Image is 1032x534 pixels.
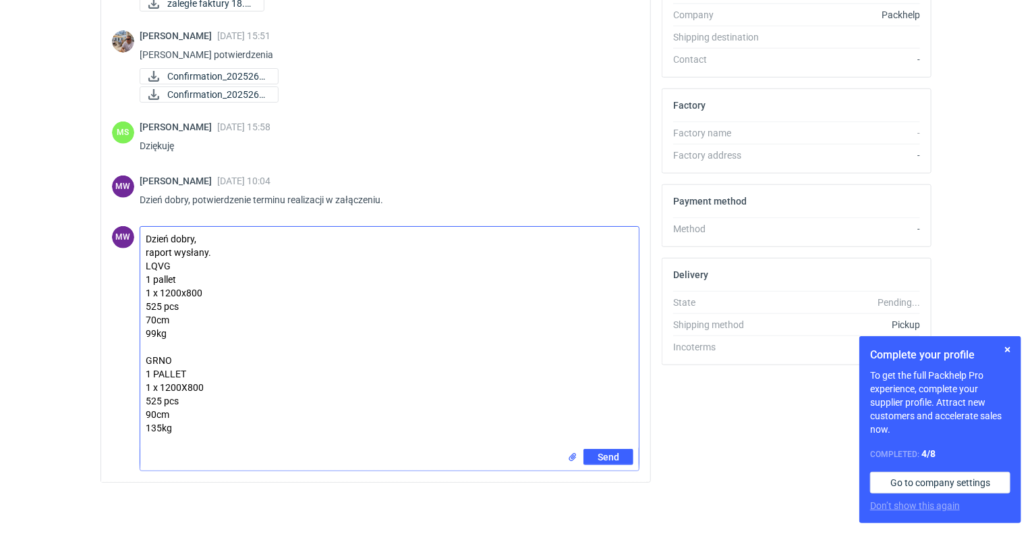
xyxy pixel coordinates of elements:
[112,122,134,144] div: Magdalena Szumiło
[140,227,639,449] textarea: Dzień dobry, raport wysłany. LQVG 1 pallet 1 x 1200x800 525 pcs 70cm 99kg GRNO 1 PALLET 1 x 1200X...
[673,8,772,22] div: Company
[673,30,772,44] div: Shipping destination
[772,149,920,162] div: -
[112,176,134,198] figcaption: MW
[167,69,267,84] span: Confirmation_2025260...
[673,126,772,140] div: Factory name
[140,138,629,154] p: Dziękuję
[1000,342,1016,358] button: Skip for now
[673,149,772,162] div: Factory address
[112,226,134,248] figcaption: MW
[921,448,936,459] strong: 4 / 8
[140,86,275,103] div: Confirmation_202526064001370209 (1).pdf
[673,196,747,207] h2: Payment method
[167,87,267,102] span: Confirmation_2025260...
[870,369,1010,436] p: To get the full Packhelp Pro experience, complete your supplier profile. Attract new customers an...
[878,297,920,308] em: Pending...
[772,8,920,22] div: Packhelp
[772,53,920,66] div: -
[870,472,1010,493] a: Go to company settings
[772,318,920,331] div: Pickup
[140,68,279,84] a: Confirmation_2025260...
[673,296,772,309] div: State
[673,269,708,280] h2: Delivery
[673,222,772,236] div: Method
[772,340,920,354] div: -
[112,226,134,248] div: Magdalena Wróblewska
[217,30,270,41] span: [DATE] 15:51
[870,447,1010,461] div: Completed:
[673,318,772,331] div: Shipping method
[112,176,134,198] div: Magdalena Wróblewska
[870,499,960,512] button: Don’t show this again
[140,192,629,208] p: Dzień dobry, potwierdzenie terminu realizacji w załączeniu.
[140,86,279,103] a: Confirmation_2025260...
[140,176,217,186] span: [PERSON_NAME]
[583,449,633,465] button: Send
[112,30,134,53] img: Michał Palasek
[112,122,134,144] figcaption: MS
[870,347,1010,363] h1: Complete your profile
[140,68,275,84] div: Confirmation_202526064001370198 (1).pdf
[140,47,629,63] p: [PERSON_NAME] potwierdzenia
[772,222,920,236] div: -
[217,122,270,132] span: [DATE] 15:58
[598,452,619,462] span: Send
[673,340,772,354] div: Incoterms
[140,30,217,41] span: [PERSON_NAME]
[673,53,772,66] div: Contact
[217,176,270,186] span: [DATE] 10:04
[772,126,920,140] div: -
[673,100,706,111] h2: Factory
[140,122,217,132] span: [PERSON_NAME]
